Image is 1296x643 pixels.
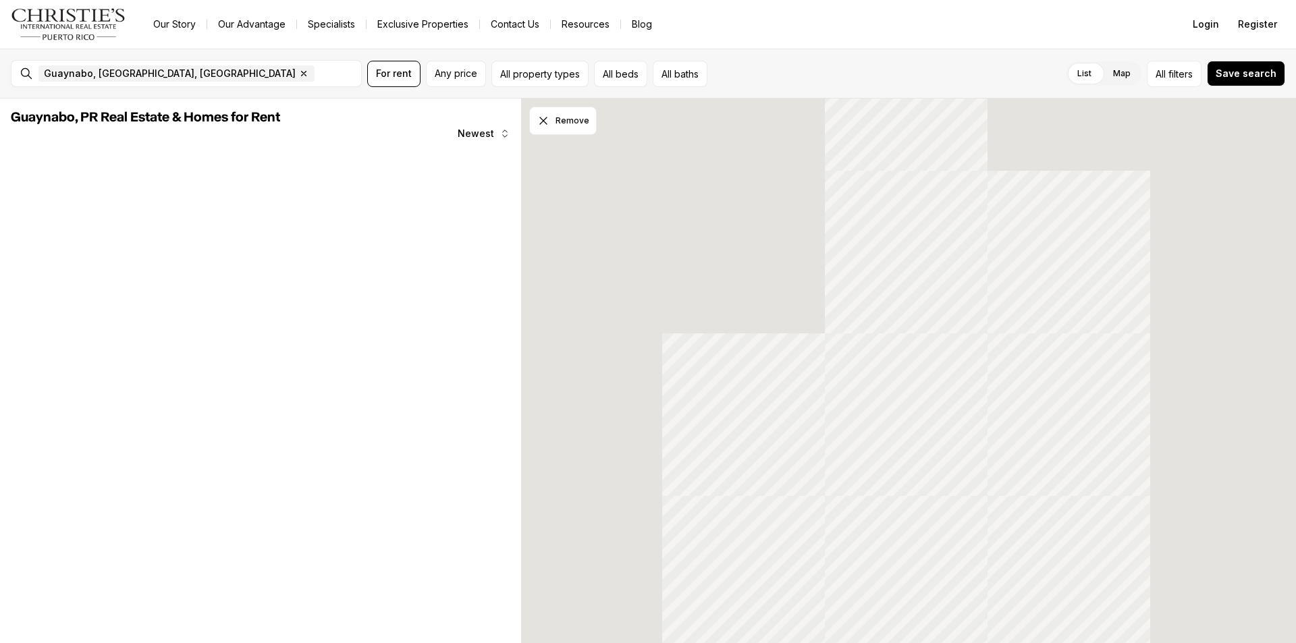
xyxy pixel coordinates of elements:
[458,128,494,139] span: Newest
[11,111,280,124] span: Guaynabo, PR Real Estate & Homes for Rent
[480,15,550,34] button: Contact Us
[1066,61,1102,86] label: List
[1185,11,1227,38] button: Login
[207,15,296,34] a: Our Advantage
[1238,19,1277,30] span: Register
[1102,61,1141,86] label: Map
[376,68,412,79] span: For rent
[1216,68,1276,79] span: Save search
[529,107,597,135] button: Dismiss drawing
[491,61,589,87] button: All property types
[367,61,421,87] button: For rent
[450,120,518,147] button: Newest
[1207,61,1285,86] button: Save search
[11,8,126,40] img: logo
[426,61,486,87] button: Any price
[1168,67,1193,81] span: filters
[1147,61,1201,87] button: Allfilters
[1156,67,1166,81] span: All
[142,15,207,34] a: Our Story
[435,68,477,79] span: Any price
[551,15,620,34] a: Resources
[621,15,663,34] a: Blog
[367,15,479,34] a: Exclusive Properties
[297,15,366,34] a: Specialists
[44,68,296,79] span: Guaynabo, [GEOGRAPHIC_DATA], [GEOGRAPHIC_DATA]
[1230,11,1285,38] button: Register
[1193,19,1219,30] span: Login
[653,61,707,87] button: All baths
[594,61,647,87] button: All beds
